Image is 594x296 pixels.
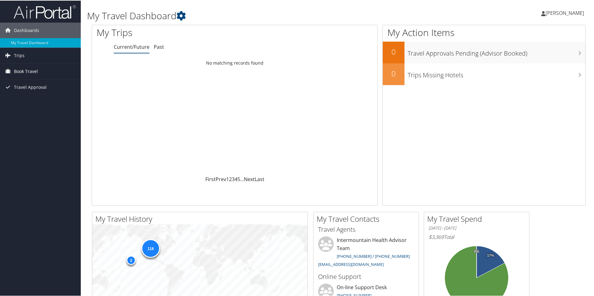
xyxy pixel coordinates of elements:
li: Intermountain Health Advisor Team [315,236,417,269]
span: [PERSON_NAME] [546,9,584,16]
span: Travel Approval [14,79,47,94]
a: [EMAIL_ADDRESS][DOMAIN_NAME] [318,261,384,266]
h2: My Travel History [95,213,308,224]
tspan: 0% [474,249,479,253]
div: 118 [141,239,160,257]
h3: Trips Missing Hotels [408,67,585,79]
a: 1 [226,175,229,182]
a: 0Travel Approvals Pending (Advisor Booked) [383,41,585,63]
h6: Total [429,233,524,240]
h2: 0 [383,68,404,78]
a: [PERSON_NAME] [541,3,590,22]
h2: 0 [383,46,404,57]
h3: Travel Agents [318,225,414,233]
a: Current/Future [114,43,149,50]
a: 3 [232,175,235,182]
h6: [DATE] - [DATE] [429,225,524,230]
h3: Online Support [318,272,414,280]
span: Dashboards [14,22,39,38]
span: $3,369 [429,233,444,240]
img: airportal-logo.png [14,4,76,19]
h2: My Travel Spend [427,213,529,224]
a: 5 [237,175,240,182]
span: … [240,175,244,182]
span: Book Travel [14,63,38,79]
h1: My Travel Dashboard [87,9,423,22]
a: Prev [216,175,226,182]
a: 2 [229,175,232,182]
h1: My Action Items [383,25,585,39]
a: First [205,175,216,182]
h1: My Trips [97,25,254,39]
tspan: 17% [487,253,494,257]
a: 4 [235,175,237,182]
div: 2 [126,255,136,264]
a: Past [154,43,164,50]
a: Next [244,175,255,182]
h3: Travel Approvals Pending (Advisor Booked) [408,45,585,57]
a: [PHONE_NUMBER] / [PHONE_NUMBER] [337,253,410,258]
td: No matching records found [92,57,377,68]
h2: My Travel Contacts [317,213,418,224]
a: 0Trips Missing Hotels [383,63,585,84]
a: Last [255,175,264,182]
span: Trips [14,47,25,63]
